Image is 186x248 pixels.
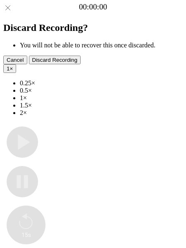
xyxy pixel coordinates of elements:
li: 1.5× [20,102,183,109]
h2: Discard Recording? [3,22,183,33]
button: 1× [3,64,16,73]
li: 2× [20,109,183,117]
li: 0.25× [20,80,183,87]
span: 1 [7,66,10,72]
li: 1× [20,94,183,102]
button: Cancel [3,56,27,64]
li: You will not be able to recover this once discarded. [20,42,183,49]
li: 0.5× [20,87,183,94]
button: Discard Recording [29,56,81,64]
a: 00:00:00 [79,2,107,12]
